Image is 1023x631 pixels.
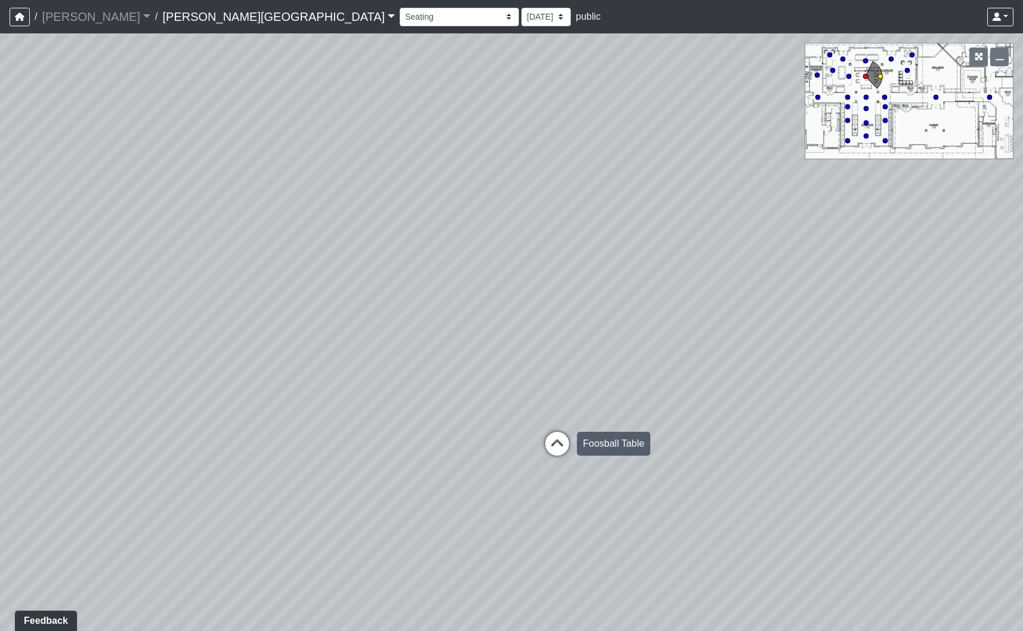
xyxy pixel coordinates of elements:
[30,5,42,29] span: /
[577,432,650,456] div: Foosball Table
[162,5,395,29] a: [PERSON_NAME][GEOGRAPHIC_DATA]
[576,11,601,21] span: public
[42,5,150,29] a: [PERSON_NAME]
[9,607,79,631] iframe: Ybug feedback widget
[150,5,162,29] span: /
